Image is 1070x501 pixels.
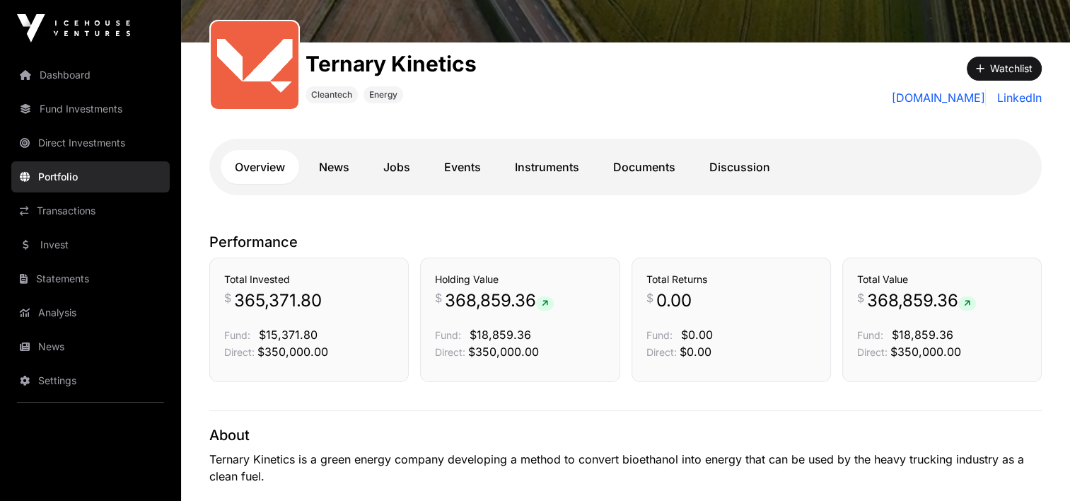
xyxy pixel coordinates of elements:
[224,272,394,287] h3: Total Invested
[305,150,364,184] a: News
[11,93,170,125] a: Fund Investments
[967,57,1042,81] button: Watchlist
[11,59,170,91] a: Dashboard
[224,346,255,358] span: Direct:
[11,195,170,226] a: Transactions
[681,328,713,342] span: $0.00
[209,425,1042,445] p: About
[11,229,170,260] a: Invest
[221,150,299,184] a: Overview
[257,345,328,359] span: $350,000.00
[992,89,1042,106] a: LinkedIn
[221,150,1030,184] nav: Tabs
[435,272,605,287] h3: Holding Value
[311,89,352,100] span: Cleantech
[234,289,322,312] span: 365,371.80
[11,331,170,362] a: News
[646,346,677,358] span: Direct:
[656,289,692,312] span: 0.00
[445,289,554,312] span: 368,859.36
[680,345,711,359] span: $0.00
[857,346,888,358] span: Direct:
[999,433,1070,501] iframe: Chat Widget
[224,329,250,341] span: Fund:
[892,328,953,342] span: $18,859.36
[501,150,593,184] a: Instruments
[11,365,170,396] a: Settings
[695,150,784,184] a: Discussion
[435,289,442,306] span: $
[857,329,883,341] span: Fund:
[11,263,170,294] a: Statements
[430,150,495,184] a: Events
[259,328,318,342] span: $15,371.80
[209,451,1042,485] p: Ternary Kinetics is a green energy company developing a method to convert bioethanol into energy ...
[306,51,477,76] h1: Ternary Kinetics
[11,161,170,192] a: Portfolio
[369,150,424,184] a: Jobs
[646,289,653,306] span: $
[599,150,690,184] a: Documents
[216,27,293,103] img: output-onlinepngtools---2025-01-23T085927.457.png
[11,297,170,328] a: Analysis
[369,89,397,100] span: Energy
[646,329,673,341] span: Fund:
[11,127,170,159] a: Direct Investments
[857,289,864,306] span: $
[468,345,539,359] span: $350,000.00
[470,328,531,342] span: $18,859.36
[867,289,976,312] span: 368,859.36
[17,14,130,42] img: Icehouse Ventures Logo
[646,272,816,287] h3: Total Returns
[892,89,986,106] a: [DOMAIN_NAME]
[435,346,465,358] span: Direct:
[857,272,1027,287] h3: Total Value
[209,232,1042,252] p: Performance
[890,345,961,359] span: $350,000.00
[224,289,231,306] span: $
[435,329,461,341] span: Fund:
